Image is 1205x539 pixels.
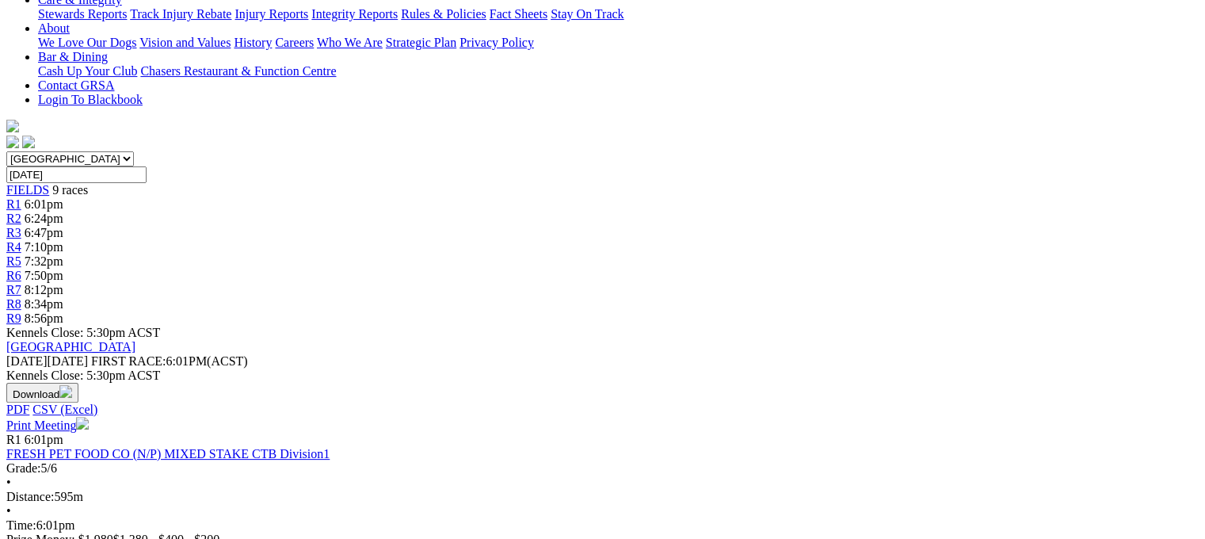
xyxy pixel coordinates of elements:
[91,354,248,368] span: 6:01PM(ACST)
[6,403,1199,417] div: Download
[140,64,336,78] a: Chasers Restaurant & Function Centre
[386,36,456,49] a: Strategic Plan
[25,197,63,211] span: 6:01pm
[22,136,35,148] img: twitter.svg
[6,212,21,225] a: R2
[6,136,19,148] img: facebook.svg
[6,269,21,282] a: R6
[401,7,486,21] a: Rules & Policies
[6,254,21,268] a: R5
[38,7,1199,21] div: Care & Integrity
[38,64,137,78] a: Cash Up Your Club
[139,36,231,49] a: Vision and Values
[6,354,48,368] span: [DATE]
[234,36,272,49] a: History
[25,226,63,239] span: 6:47pm
[6,197,21,211] a: R1
[38,7,127,21] a: Stewards Reports
[551,7,623,21] a: Stay On Track
[6,183,49,197] a: FIELDS
[25,283,63,296] span: 8:12pm
[38,78,114,92] a: Contact GRSA
[6,326,160,339] span: Kennels Close: 5:30pm ACST
[6,369,1199,383] div: Kennels Close: 5:30pm ACST
[38,93,143,106] a: Login To Blackbook
[6,490,54,503] span: Distance:
[6,340,135,354] a: [GEOGRAPHIC_DATA]
[6,433,21,446] span: R1
[6,447,330,461] a: FRESH PET FOOD CO (N/P) MIXED STAKE CTB Division1
[6,354,88,368] span: [DATE]
[311,7,398,21] a: Integrity Reports
[38,21,70,35] a: About
[25,312,63,325] span: 8:56pm
[6,283,21,296] a: R7
[6,297,21,311] a: R8
[6,166,147,183] input: Select date
[38,36,136,49] a: We Love Our Dogs
[6,240,21,254] a: R4
[25,240,63,254] span: 7:10pm
[59,385,72,398] img: download.svg
[6,461,1199,476] div: 5/6
[6,120,19,132] img: logo-grsa-white.png
[317,36,383,49] a: Who We Are
[6,518,1199,533] div: 6:01pm
[460,36,534,49] a: Privacy Policy
[76,417,89,430] img: printer.svg
[52,183,88,197] span: 9 races
[6,461,41,475] span: Grade:
[25,297,63,311] span: 8:34pm
[25,254,63,268] span: 7:32pm
[6,383,78,403] button: Download
[38,50,108,63] a: Bar & Dining
[25,269,63,282] span: 7:50pm
[235,7,308,21] a: Injury Reports
[6,403,29,416] a: PDF
[6,312,21,325] a: R9
[6,419,89,432] a: Print Meeting
[25,433,63,446] span: 6:01pm
[38,36,1199,50] div: About
[6,476,11,489] span: •
[38,64,1199,78] div: Bar & Dining
[6,518,36,532] span: Time:
[91,354,166,368] span: FIRST RACE:
[490,7,547,21] a: Fact Sheets
[130,7,231,21] a: Track Injury Rebate
[275,36,314,49] a: Careers
[6,504,11,518] span: •
[6,490,1199,504] div: 595m
[25,212,63,225] span: 6:24pm
[32,403,97,416] a: CSV (Excel)
[6,226,21,239] a: R3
